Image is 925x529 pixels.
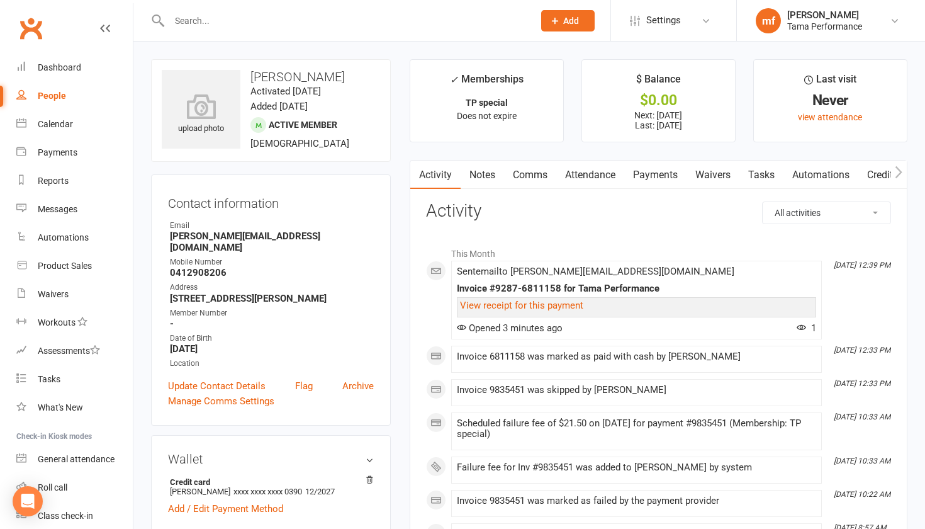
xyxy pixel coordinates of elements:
div: Scheduled failure fee of $21.50 on [DATE] for payment #9835451 (Membership: TP special) [457,418,816,440]
a: People [16,82,133,110]
div: Failure fee for Inv #9835451 was added to [PERSON_NAME] by system [457,462,816,473]
h3: Activity [426,202,891,221]
div: Reports [38,176,69,186]
a: Manage Comms Settings [168,394,274,409]
div: Email [170,220,374,232]
div: Open Intercom Messenger [13,486,43,516]
strong: 0412908206 [170,267,374,278]
div: Mobile Number [170,256,374,268]
div: Waivers [38,289,69,299]
div: upload photo [162,94,240,135]
span: Active member [269,120,337,130]
a: Flag [295,378,313,394]
a: Automations [16,224,133,252]
li: [PERSON_NAME] [168,475,374,498]
span: 1 [797,322,816,334]
div: $0.00 [593,94,724,107]
span: Does not expire [457,111,517,121]
strong: TP special [466,98,508,108]
time: Activated [DATE] [250,86,321,97]
a: Archive [342,378,374,394]
h3: Wallet [168,452,374,466]
a: Messages [16,195,133,224]
i: [DATE] 10:22 AM [834,490,890,499]
div: Date of Birth [170,333,374,344]
a: Reports [16,167,133,195]
div: Workouts [38,317,76,327]
a: Tasks [16,365,133,394]
i: [DATE] 12:33 PM [834,346,890,355]
a: Add / Edit Payment Method [168,501,283,516]
i: [DATE] 12:39 PM [834,261,890,270]
div: Class check-in [38,511,93,521]
div: Invoice 9835451 was marked as failed by the payment provider [457,496,816,506]
a: Waivers [16,280,133,309]
h3: [PERSON_NAME] [162,70,380,84]
a: Payments [16,139,133,167]
div: Tasks [38,374,60,384]
strong: [DATE] [170,343,374,355]
a: View receipt for this payment [460,300,583,311]
div: mf [756,8,781,33]
li: This Month [426,241,891,261]
strong: [STREET_ADDRESS][PERSON_NAME] [170,293,374,304]
a: Notes [461,161,504,190]
a: Clubworx [15,13,47,44]
a: Automations [783,161,858,190]
i: [DATE] 10:33 AM [834,412,890,421]
span: Sent email to [PERSON_NAME][EMAIL_ADDRESS][DOMAIN_NAME] [457,266,734,277]
input: Search... [165,12,525,30]
span: Settings [646,6,681,35]
div: Messages [38,204,77,214]
div: Never [765,94,895,107]
a: Calendar [16,110,133,139]
a: Assessments [16,337,133,365]
strong: Credit card [170,477,367,487]
a: Comms [504,161,556,190]
a: Roll call [16,474,133,502]
div: Last visit [804,71,856,94]
strong: - [170,318,374,329]
i: [DATE] 12:33 PM [834,379,890,388]
div: Invoice #9287-6811158 for Tama Performance [457,283,816,294]
button: Add [541,10,595,31]
a: Attendance [556,161,624,190]
span: Add [563,16,579,26]
div: $ Balance [636,71,681,94]
time: Added [DATE] [250,101,308,112]
a: General attendance kiosk mode [16,445,133,474]
a: What's New [16,394,133,422]
a: Activity [410,161,461,190]
i: [DATE] 10:33 AM [834,457,890,465]
div: Member Number [170,307,374,319]
div: Address [170,282,374,293]
div: What's New [38,402,83,412]
div: Roll call [38,482,67,492]
span: Opened 3 minutes ago [457,322,563,334]
p: Next: [DATE] Last: [DATE] [593,110,724,130]
div: Invoice 9835451 was skipped by [PERSON_NAME] [457,385,816,395]
div: Automations [38,232,89,242]
a: Dashboard [16,54,133,82]
strong: [PERSON_NAME][EMAIL_ADDRESS][DOMAIN_NAME] [170,230,374,253]
span: xxxx xxxx xxxx 0390 [233,487,302,496]
div: Tama Performance [787,21,862,32]
div: [PERSON_NAME] [787,9,862,21]
span: [DEMOGRAPHIC_DATA] [250,138,349,149]
div: Dashboard [38,62,81,72]
span: 12/2027 [305,487,335,496]
div: General attendance [38,454,115,464]
div: People [38,91,66,101]
h3: Contact information [168,191,374,210]
a: view attendance [798,112,862,122]
a: Product Sales [16,252,133,280]
a: Payments [624,161,687,190]
div: Invoice 6811158 was marked as paid with cash by [PERSON_NAME] [457,351,816,362]
i: ✓ [450,74,458,86]
a: Waivers [687,161,739,190]
div: Product Sales [38,261,92,271]
div: Location [170,358,374,370]
a: Workouts [16,309,133,337]
div: Calendar [38,119,73,129]
div: Memberships [450,71,524,94]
